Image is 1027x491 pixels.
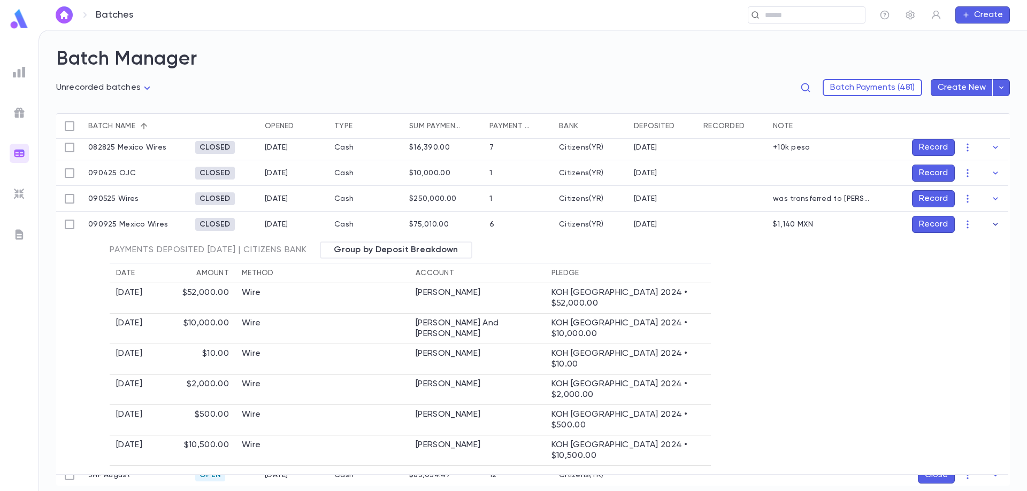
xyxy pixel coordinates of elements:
button: Record [912,190,955,207]
button: Sort [531,118,548,135]
button: Record [912,165,955,182]
div: Citizens(YR) [559,143,603,152]
div: Cash [329,160,404,186]
span: Closed [195,194,235,203]
div: $10,000.00 [409,169,450,177]
button: Sort [294,118,311,135]
div: Citizens(YR) [559,220,603,229]
button: Sort [352,118,370,135]
div: Group by Deposit Breakdown [320,241,472,259]
div: Deposited [629,113,698,139]
div: Unrecorded batches [56,80,154,96]
td: [DATE] [110,344,155,375]
td: [DATE] [110,375,155,405]
div: Bank [559,113,578,139]
div: 7 [489,143,494,152]
button: Record [912,216,955,233]
div: KOH [GEOGRAPHIC_DATA] 2024 • $52,000.00 [551,287,704,309]
div: Wire [242,318,323,329]
div: $250,000.00 [409,194,456,203]
img: reports_grey.c525e4749d1bce6a11f5fe2a8de1b229.svg [13,66,26,79]
div: Payment qty [489,113,531,139]
div: Citizens(YR) [559,194,603,203]
div: 9/9/2025 [634,220,657,229]
div: Deposited [634,113,675,139]
td: $2,000.00 [155,375,235,405]
td: [PERSON_NAME] And [PERSON_NAME] [409,314,545,344]
th: Pledge [545,263,711,283]
div: $75,010.00 [409,220,449,229]
p: 082825 Mexico Wires [88,143,166,152]
td: [PERSON_NAME] [409,435,545,466]
div: 9/9/2025 [265,169,288,177]
div: KOH [GEOGRAPHIC_DATA] 2024 • $500.00 [551,409,704,431]
button: Sort [462,118,479,135]
h2: Batch Manager [56,48,1010,71]
p: +10k peso [773,143,810,152]
td: $52,000.00 [155,283,235,314]
span: Closed [195,220,235,229]
th: Method [235,263,329,283]
div: Closed 8/29/2025 [195,141,235,154]
div: Batch name [83,113,190,139]
div: Sum payments [409,113,462,139]
div: Wire [242,409,323,420]
p: 090925 Mexico Wires [88,220,168,229]
div: Note [773,113,793,139]
td: [DATE] [110,283,155,314]
div: Wire [242,287,323,298]
div: 9/4/2025 [634,169,657,177]
div: 1 [489,194,492,203]
img: campaigns_grey.99e729a5f7ee94e3726e6486bddda8f1.svg [13,106,26,119]
div: Closed 9/10/2025 [195,218,235,231]
div: Opened [259,113,329,139]
div: Closed 9/9/2025 [195,167,235,180]
button: Create New [931,79,993,96]
div: Note [768,113,875,139]
th: Account [409,263,545,283]
span: Group by Deposit Breakdown [327,245,464,255]
p: 090425 OJC [88,169,136,177]
td: [DATE] [110,314,155,344]
div: Cash [329,186,404,212]
img: letters_grey.7941b92b52307dd3b8a917253454ce1c.svg [13,228,26,241]
td: [PERSON_NAME] [409,405,545,435]
span: Closed [195,169,235,177]
div: Cash [329,462,404,488]
img: home_white.a664292cf8c1dea59945f0da9f25487c.svg [58,11,71,19]
div: Citizens(YR) [559,169,603,177]
button: Sort [745,118,762,135]
div: 8/28/2025 [634,143,657,152]
span: Payments Deposited [DATE] | Citizens Bank [110,245,307,255]
div: Sum payments [404,113,484,139]
button: Sort [135,118,152,135]
button: Record [912,139,955,156]
th: Date [110,263,155,283]
div: Wire [242,379,323,389]
div: KOH [GEOGRAPHIC_DATA] 2024 • $10.00 [551,348,704,370]
div: Payment qty [484,113,554,139]
div: 9/10/2025 [265,220,288,229]
td: $500.00 [155,405,235,435]
td: $10,000.00 [155,314,235,344]
div: KOH [GEOGRAPHIC_DATA] 2024 • $10,500.00 [551,440,704,461]
img: imports_grey.530a8a0e642e233f2baf0ef88e8c9fcb.svg [13,188,26,200]
div: Wire [242,440,323,450]
div: Type [334,113,352,139]
td: [DATE] [110,405,155,435]
td: [PERSON_NAME] [409,283,545,314]
div: KOH [GEOGRAPHIC_DATA] 2024 • $2,000.00 [551,379,704,400]
button: Create [955,6,1010,24]
div: 6 [489,220,494,229]
td: $10,500.00 [155,435,235,466]
div: Batch name [88,113,135,139]
div: Bank [554,113,629,139]
p: $1,140 MXN [773,220,813,229]
div: Cash [329,135,404,160]
div: KOH [GEOGRAPHIC_DATA] 2024 • $10,000.00 [551,318,704,339]
button: Batch Payments (481) [823,79,922,96]
div: 1 [489,169,492,177]
div: 8/29/2025 [265,143,288,152]
td: [PERSON_NAME] [409,375,545,405]
p: was transferred to Ohr Meir [773,194,869,203]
